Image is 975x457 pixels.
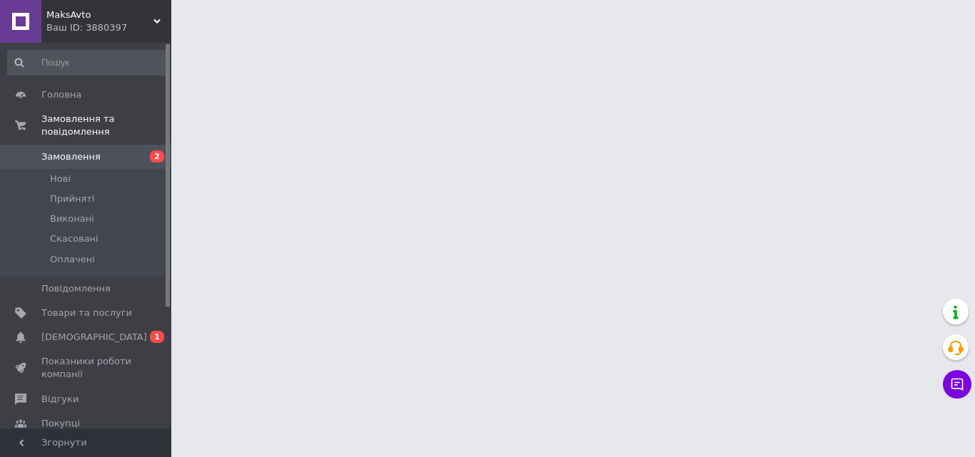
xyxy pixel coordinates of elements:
[41,150,101,163] span: Замовлення
[41,417,80,430] span: Покупці
[50,173,71,185] span: Нові
[7,50,168,76] input: Пошук
[41,393,79,406] span: Відгуки
[50,212,94,225] span: Виконані
[46,9,153,21] span: MaksAvto
[50,253,95,266] span: Оплачені
[943,370,971,399] button: Чат з покупцем
[41,282,111,295] span: Повідомлення
[50,192,94,205] span: Прийняті
[41,331,147,344] span: [DEMOGRAPHIC_DATA]
[41,113,171,138] span: Замовлення та повідомлення
[150,150,164,163] span: 2
[41,307,132,319] span: Товари та послуги
[46,21,171,34] div: Ваш ID: 3880397
[41,88,81,101] span: Головна
[50,232,98,245] span: Скасовані
[41,355,132,381] span: Показники роботи компанії
[150,331,164,343] span: 1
